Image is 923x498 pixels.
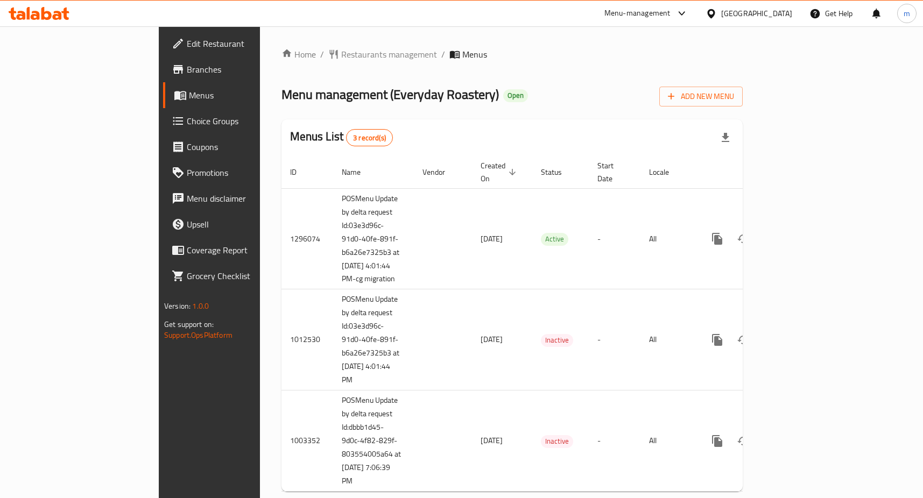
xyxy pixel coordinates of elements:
[342,166,375,179] span: Name
[604,7,671,20] div: Menu-management
[164,328,232,342] a: Support.OpsPlatform
[541,233,568,246] div: Active
[163,82,313,108] a: Menus
[320,48,324,61] li: /
[481,332,503,346] span: [DATE]
[541,334,573,346] span: Inactive
[163,211,313,237] a: Upsell
[163,31,313,56] a: Edit Restaurant
[164,299,191,313] span: Version:
[696,156,816,189] th: Actions
[333,188,414,289] td: POSMenu Update by delta request Id:03e3d96c-91d0-40fe-891f-b6a26e7325b3 at [DATE] 4:01:44 PM-cg m...
[281,156,816,492] table: enhanced table
[164,317,214,331] span: Get support on:
[333,390,414,492] td: POSMenu Update by delta request Id:dbbb1d45-9d0c-4f82-829f-803554005a64 at [DATE] 7:06:39 PM
[281,82,499,106] span: Menu management ( Everyday Roastery )
[189,89,304,102] span: Menus
[192,299,209,313] span: 1.0.0
[704,226,730,252] button: more
[649,166,683,179] span: Locale
[541,166,576,179] span: Status
[441,48,445,61] li: /
[640,289,696,390] td: All
[462,48,487,61] span: Menus
[422,166,459,179] span: Vendor
[333,289,414,390] td: POSMenu Update by delta request Id:03e3d96c-91d0-40fe-891f-b6a26e7325b3 at [DATE] 4:01:44 PM
[481,159,519,185] span: Created On
[704,327,730,353] button: more
[640,188,696,289] td: All
[713,125,738,151] div: Export file
[589,289,640,390] td: -
[328,48,437,61] a: Restaurants management
[659,87,743,106] button: Add New Menu
[187,140,304,153] span: Coupons
[163,186,313,211] a: Menu disclaimer
[187,244,304,257] span: Coverage Report
[187,218,304,231] span: Upsell
[481,232,503,246] span: [DATE]
[163,263,313,289] a: Grocery Checklist
[290,166,311,179] span: ID
[187,37,304,50] span: Edit Restaurant
[730,327,756,353] button: Change Status
[163,134,313,160] a: Coupons
[187,269,304,282] span: Grocery Checklist
[589,188,640,289] td: -
[163,108,313,134] a: Choice Groups
[668,90,734,103] span: Add New Menu
[541,233,568,245] span: Active
[503,91,528,100] span: Open
[187,192,304,205] span: Menu disclaimer
[347,133,392,143] span: 3 record(s)
[597,159,628,185] span: Start Date
[721,8,792,19] div: [GEOGRAPHIC_DATA]
[187,63,304,76] span: Branches
[163,160,313,186] a: Promotions
[503,89,528,102] div: Open
[541,435,573,447] span: Inactive
[730,428,756,454] button: Change Status
[730,226,756,252] button: Change Status
[346,129,393,146] div: Total records count
[640,390,696,492] td: All
[187,166,304,179] span: Promotions
[589,390,640,492] td: -
[904,8,910,19] span: m
[187,115,304,127] span: Choice Groups
[481,433,503,447] span: [DATE]
[163,56,313,82] a: Branches
[704,428,730,454] button: more
[281,48,743,61] nav: breadcrumb
[341,48,437,61] span: Restaurants management
[163,237,313,263] a: Coverage Report
[290,129,393,146] h2: Menus List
